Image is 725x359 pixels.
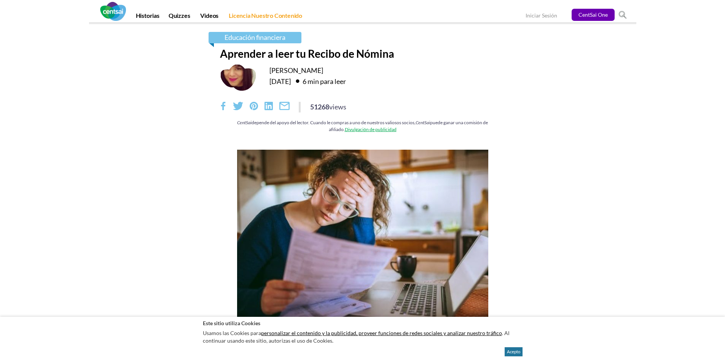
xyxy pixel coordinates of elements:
a: Videos [196,12,223,22]
a: Divulgación de publicidad [345,127,397,132]
h1: Aprender a leer tu Recibo de Nómina [220,47,505,60]
p: Usamos las Cookies para . Al continuar usando este sitio, autorizas el uso de Cookies. [203,327,523,346]
button: Acepto [505,347,523,356]
div: 6 min para leer [292,75,346,87]
a: Licencia Nuestro Contenido [224,12,307,22]
img: CentSai [100,2,126,21]
time: [DATE] [269,77,291,85]
span: views [329,103,346,111]
em: CentSai [416,120,430,125]
div: depende del apoyo del lector. Cuando le compras a uno de nuestros valiosos socios, puede ganar un... [220,119,505,133]
a: CentSai One [572,9,615,21]
a: Historias [131,12,164,22]
a: [PERSON_NAME] [269,66,323,74]
h2: Este sitio utiliza Cookies [203,319,523,327]
a: Quizzes [164,12,195,22]
a: Educación financiera [209,32,301,43]
div: 51268 [310,102,346,112]
img: Aprender a leer tu Recibo de Nómina [237,150,488,317]
a: Iniciar Sesión [526,12,557,20]
em: CentSai [237,120,252,125]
